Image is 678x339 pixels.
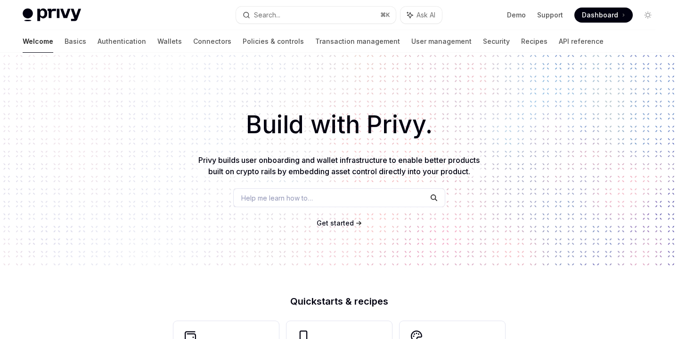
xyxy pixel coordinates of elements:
[198,155,480,176] span: Privy builds user onboarding and wallet infrastructure to enable better products built on crypto ...
[521,30,547,53] a: Recipes
[559,30,604,53] a: API reference
[582,10,618,20] span: Dashboard
[157,30,182,53] a: Wallets
[15,106,663,143] h1: Build with Privy.
[640,8,655,23] button: Toggle dark mode
[254,9,280,21] div: Search...
[317,218,354,228] a: Get started
[411,30,472,53] a: User management
[483,30,510,53] a: Security
[574,8,633,23] a: Dashboard
[317,219,354,227] span: Get started
[507,10,526,20] a: Demo
[380,11,390,19] span: ⌘ K
[23,8,81,22] img: light logo
[173,297,505,306] h2: Quickstarts & recipes
[23,30,53,53] a: Welcome
[98,30,146,53] a: Authentication
[236,7,396,24] button: Search...⌘K
[65,30,86,53] a: Basics
[193,30,231,53] a: Connectors
[537,10,563,20] a: Support
[315,30,400,53] a: Transaction management
[417,10,435,20] span: Ask AI
[241,193,313,203] span: Help me learn how to…
[400,7,442,24] button: Ask AI
[243,30,304,53] a: Policies & controls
